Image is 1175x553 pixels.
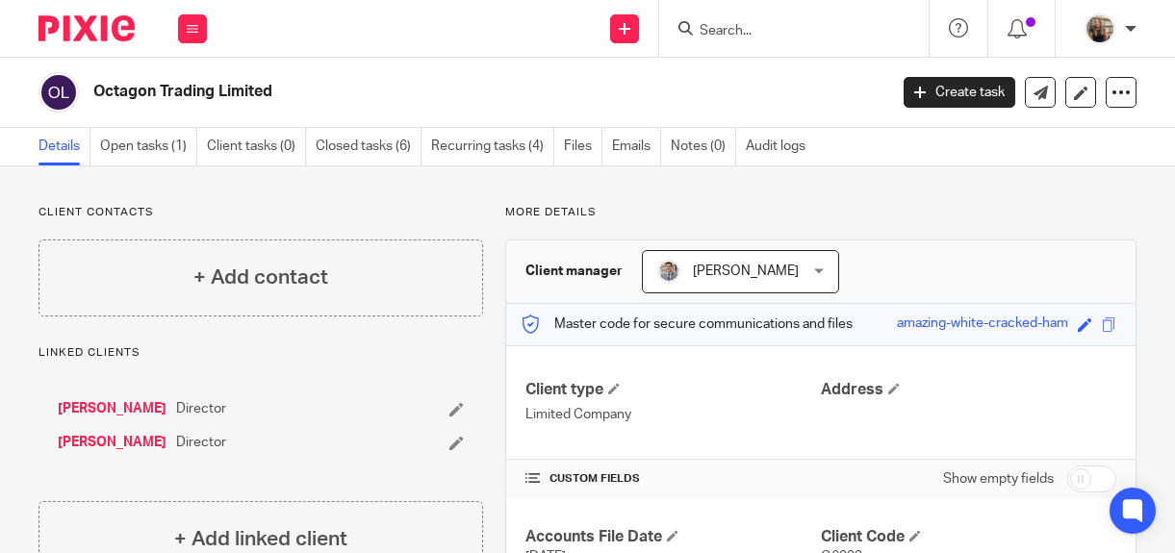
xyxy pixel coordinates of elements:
span: Director [176,433,226,452]
h4: + Add contact [193,263,328,292]
a: Details [38,128,90,165]
div: amazing-white-cracked-ham [897,314,1068,336]
h2: Octagon Trading Limited [93,82,719,102]
a: Notes (0) [671,128,736,165]
h4: Address [821,380,1116,400]
a: Audit logs [746,128,815,165]
span: Director [176,399,226,418]
p: Master code for secure communications and files [521,314,853,334]
a: Create task [904,77,1015,108]
label: Show empty fields [943,469,1054,489]
a: Recurring tasks (4) [431,128,554,165]
a: Files [564,128,602,165]
img: svg%3E [38,72,79,113]
h4: Client type [525,380,821,400]
a: Client tasks (0) [207,128,306,165]
img: pic.png [1085,13,1115,44]
input: Search [698,23,871,40]
a: [PERSON_NAME] [58,433,166,452]
a: Emails [612,128,661,165]
p: Linked clients [38,345,483,361]
span: [PERSON_NAME] [693,264,799,278]
h3: Client manager [525,262,623,281]
a: [PERSON_NAME] [58,399,166,418]
p: More details [505,205,1137,220]
h4: Accounts File Date [525,527,821,547]
h4: Client Code [821,527,1116,547]
h4: CUSTOM FIELDS [525,471,821,487]
a: Open tasks (1) [100,128,197,165]
img: Pixie [38,15,135,41]
p: Client contacts [38,205,483,220]
a: Closed tasks (6) [316,128,421,165]
p: Limited Company [525,405,821,424]
img: I%20like%20this%20one%20Deanoa.jpg [657,260,680,283]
